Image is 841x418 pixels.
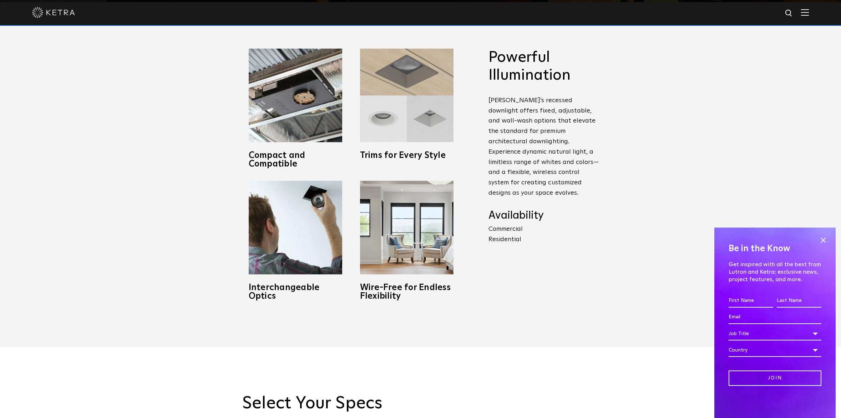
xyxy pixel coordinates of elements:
[729,310,821,324] input: Email
[249,181,342,274] img: D3_OpticSwap
[729,261,821,283] p: Get inspired with all the best from Lutron and Ketra: exclusive news, project features, and more.
[249,49,342,142] img: compact-and-copatible
[360,49,454,142] img: trims-for-every-style
[242,393,599,414] h2: Select Your Specs
[729,343,821,357] div: Country
[488,224,599,245] p: Commercial Residential
[488,49,599,85] h2: Powerful Illumination
[360,283,454,300] h3: Wire-Free for Endless Flexibility
[785,9,794,18] img: search icon
[360,181,454,274] img: D3_WV_Bedroom
[729,294,773,308] input: First Name
[777,294,821,308] input: Last Name
[801,9,809,16] img: Hamburger%20Nav.svg
[488,209,599,223] h4: Availability
[488,95,599,198] p: [PERSON_NAME]’s recessed downlight offers fixed, adjustable, and wall-wash options that elevate t...
[32,7,75,18] img: ketra-logo-2019-white
[729,370,821,386] input: Join
[249,151,342,168] h3: Compact and Compatible
[360,151,454,160] h3: Trims for Every Style
[249,283,342,300] h3: Interchangeable Optics
[729,327,821,340] div: Job Title
[729,242,821,255] h4: Be in the Know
